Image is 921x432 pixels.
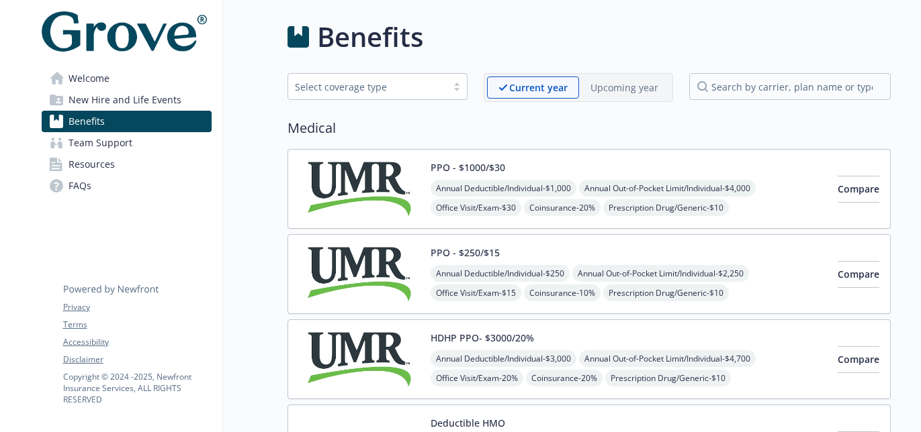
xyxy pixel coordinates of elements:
[431,246,500,260] button: PPO - $250/$15
[69,68,109,89] span: Welcome
[42,68,212,89] a: Welcome
[295,80,440,94] div: Select coverage type
[590,80,658,95] p: Upcoming year
[69,89,181,111] span: New Hire and Life Events
[63,354,211,366] a: Disclaimer
[431,199,521,216] span: Office Visit/Exam - $30
[431,180,576,197] span: Annual Deductible/Individual - $1,000
[431,350,576,367] span: Annual Deductible/Individual - $3,000
[42,89,212,111] a: New Hire and Life Events
[288,118,891,138] h2: Medical
[69,154,115,175] span: Resources
[42,175,212,197] a: FAQs
[689,73,891,100] input: search by carrier, plan name or type
[579,180,756,197] span: Annual Out-of-Pocket Limit/Individual - $4,000
[603,284,729,301] span: Prescription Drug/Generic - $10
[299,246,420,303] img: UMR carrier logo
[42,111,212,132] a: Benefits
[605,370,731,386] span: Prescription Drug/Generic - $10
[431,160,505,174] button: PPO - $1000/$30
[63,371,211,405] p: Copyright © 2024 - 2025 , Newfront Insurance Services, ALL RIGHTS RESERVED
[299,331,420,388] img: UMR carrier logo
[69,132,132,154] span: Team Support
[838,176,879,203] button: Compare
[63,301,211,313] a: Privacy
[838,353,879,366] span: Compare
[42,132,212,154] a: Team Support
[431,265,570,282] span: Annual Deductible/Individual - $250
[524,199,601,216] span: Coinsurance - 20%
[838,182,879,195] span: Compare
[431,370,523,386] span: Office Visit/Exam - 20%
[63,336,211,348] a: Accessibility
[42,154,212,175] a: Resources
[838,346,879,373] button: Compare
[509,80,568,95] p: Current year
[63,319,211,331] a: Terms
[572,265,749,282] span: Annual Out-of-Pocket Limit/Individual - $2,250
[579,350,756,367] span: Annual Out-of-Pocket Limit/Individual - $4,700
[603,199,729,216] span: Prescription Drug/Generic - $10
[431,284,521,301] span: Office Visit/Exam - $15
[838,261,879,288] button: Compare
[69,175,91,197] span: FAQs
[526,370,603,386] span: Coinsurance - 20%
[299,160,420,217] img: UMR carrier logo
[317,17,423,57] h1: Benefits
[524,284,601,301] span: Coinsurance - 10%
[431,331,534,345] button: HDHP PPO- $3000/20%
[431,416,505,430] button: Deductible HMO
[838,268,879,280] span: Compare
[69,111,105,132] span: Benefits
